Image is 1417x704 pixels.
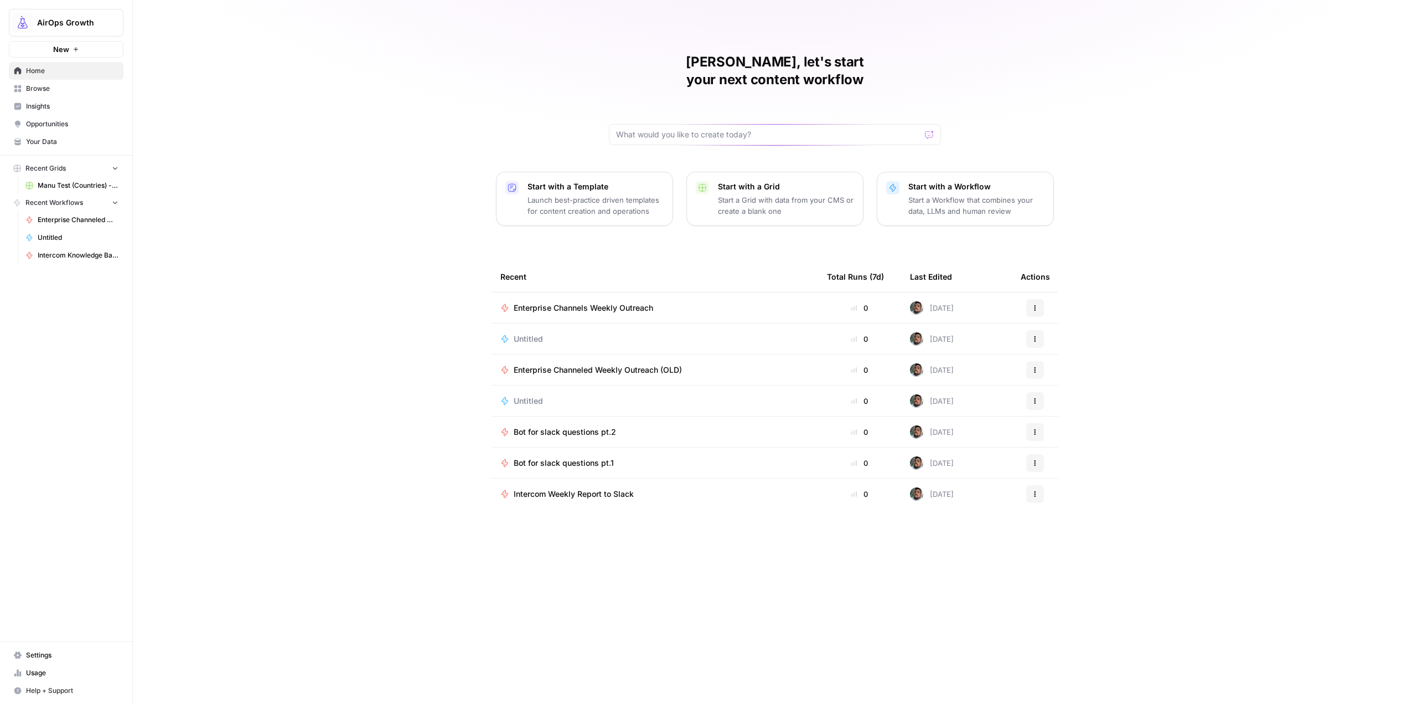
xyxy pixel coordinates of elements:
div: 0 [827,426,892,438]
a: Browse [9,80,123,97]
div: [DATE] [910,394,954,408]
span: Bot for slack questions pt.2 [514,426,616,438]
a: Bot for slack questions pt.2 [500,426,809,438]
p: Start a Grid with data from your CMS or create a blank one [718,194,854,217]
a: Untitled [500,395,809,407]
a: Enterprise Channeled Weekly Outreach (OLD) [500,364,809,376]
a: Intercom Knowledge Base Daily Update [20,246,123,264]
span: Untitled [514,333,543,345]
span: Settings [26,650,118,660]
span: Bot for slack questions pt.1 [514,458,614,469]
span: Opportunities [26,119,118,129]
span: Manu Test (Countries) - Grid [38,181,118,191]
a: Manu Test (Countries) - Grid [20,177,123,194]
span: Recent Grids [25,163,66,173]
div: 0 [827,364,892,376]
div: [DATE] [910,487,954,501]
span: Your Data [26,137,118,147]
img: u93l1oyz1g39q1i4vkrv6vz0p6p4 [910,425,923,439]
div: Last Edited [910,261,952,292]
div: [DATE] [910,363,954,377]
span: Insights [26,101,118,111]
button: Start with a GridStart a Grid with data from your CMS or create a blank one [686,172,863,226]
div: 0 [827,302,892,314]
div: 0 [827,395,892,407]
div: [DATE] [910,301,954,315]
a: Home [9,62,123,80]
img: u93l1oyz1g39q1i4vkrv6vz0p6p4 [910,394,923,408]
p: Start with a Workflow [908,181,1044,192]
span: Help + Support [26,686,118,696]
p: Start with a Template [528,181,664,192]
span: Usage [26,668,118,678]
div: Actions [1021,261,1050,292]
div: Recent [500,261,809,292]
div: Total Runs (7d) [827,261,884,292]
a: Settings [9,646,123,664]
div: 0 [827,458,892,469]
input: What would you like to create today? [616,129,920,140]
button: Start with a TemplateLaunch best-practice driven templates for content creation and operations [496,172,673,226]
p: Launch best-practice driven templates for content creation and operations [528,194,664,217]
span: Intercom Weekly Report to Slack [514,489,634,500]
button: Recent Grids [9,160,123,177]
img: u93l1oyz1g39q1i4vkrv6vz0p6p4 [910,332,923,346]
a: Untitled [500,333,809,345]
div: 0 [827,333,892,345]
a: Insights [9,97,123,115]
h1: [PERSON_NAME], let's start your next content workflow [609,53,941,89]
p: Start a Workflow that combines your data, LLMs and human review [908,194,1044,217]
span: Home [26,66,118,76]
span: Browse [26,84,118,94]
button: Help + Support [9,682,123,700]
button: Start with a WorkflowStart a Workflow that combines your data, LLMs and human review [877,172,1054,226]
img: u93l1oyz1g39q1i4vkrv6vz0p6p4 [910,363,923,377]
span: New [53,44,69,55]
span: Untitled [514,395,543,407]
span: Enterprise Channeled Weekly Outreach (OLD) [38,215,118,225]
a: Intercom Weekly Report to Slack [500,489,809,500]
div: 0 [827,489,892,500]
img: u93l1oyz1g39q1i4vkrv6vz0p6p4 [910,301,923,315]
img: AirOps Growth Logo [13,13,33,33]
span: Recent Workflows [25,198,83,208]
a: Your Data [9,133,123,151]
div: [DATE] [910,456,954,470]
img: u93l1oyz1g39q1i4vkrv6vz0p6p4 [910,487,923,501]
span: AirOps Growth [37,17,104,28]
a: Untitled [20,229,123,246]
a: Opportunities [9,115,123,133]
span: Enterprise Channels Weekly Outreach [514,302,653,314]
span: Enterprise Channeled Weekly Outreach (OLD) [514,364,682,376]
div: [DATE] [910,332,954,346]
a: Enterprise Channels Weekly Outreach [500,302,809,314]
span: Untitled [38,233,118,243]
button: Recent Workflows [9,194,123,211]
img: u93l1oyz1g39q1i4vkrv6vz0p6p4 [910,456,923,470]
a: Enterprise Channeled Weekly Outreach (OLD) [20,211,123,229]
a: Bot for slack questions pt.1 [500,458,809,469]
div: [DATE] [910,425,954,439]
button: Workspace: AirOps Growth [9,9,123,37]
button: New [9,41,123,58]
p: Start with a Grid [718,181,854,192]
span: Intercom Knowledge Base Daily Update [38,250,118,260]
a: Usage [9,664,123,682]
